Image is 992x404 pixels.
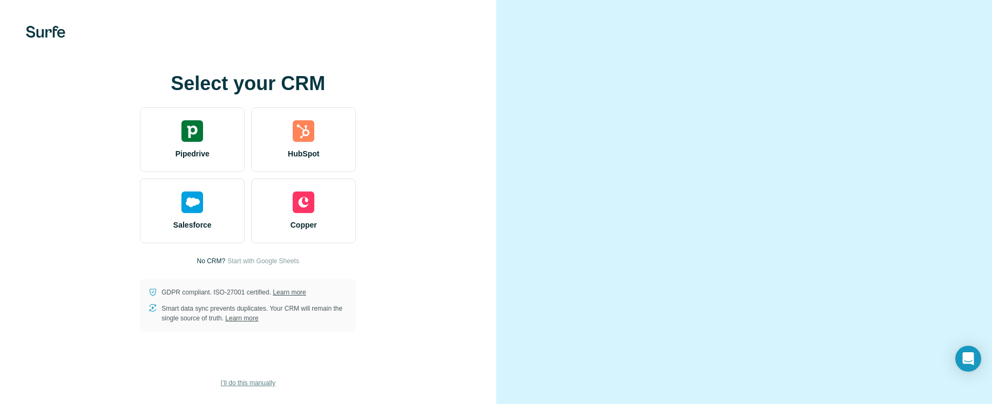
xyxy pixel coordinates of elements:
p: No CRM? [197,256,226,266]
img: hubspot's logo [293,120,314,142]
a: Learn more [225,314,258,322]
span: Copper [291,220,317,230]
p: Smart data sync prevents duplicates. Your CRM will remain the single source of truth. [161,304,347,323]
span: HubSpot [288,148,319,159]
img: copper's logo [293,191,314,213]
h1: Select your CRM [140,73,356,94]
p: GDPR compliant. ISO-27001 certified. [161,287,306,297]
button: Start with Google Sheets [227,256,299,266]
button: I’ll do this manually [213,375,283,391]
a: Learn more [273,289,306,296]
span: Pipedrive [176,148,210,159]
img: salesforce's logo [181,191,203,213]
img: Surfe's logo [26,26,65,38]
img: pipedrive's logo [181,120,203,142]
span: Salesforce [173,220,212,230]
div: Open Intercom Messenger [955,346,981,372]
span: I’ll do this manually [221,378,275,388]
